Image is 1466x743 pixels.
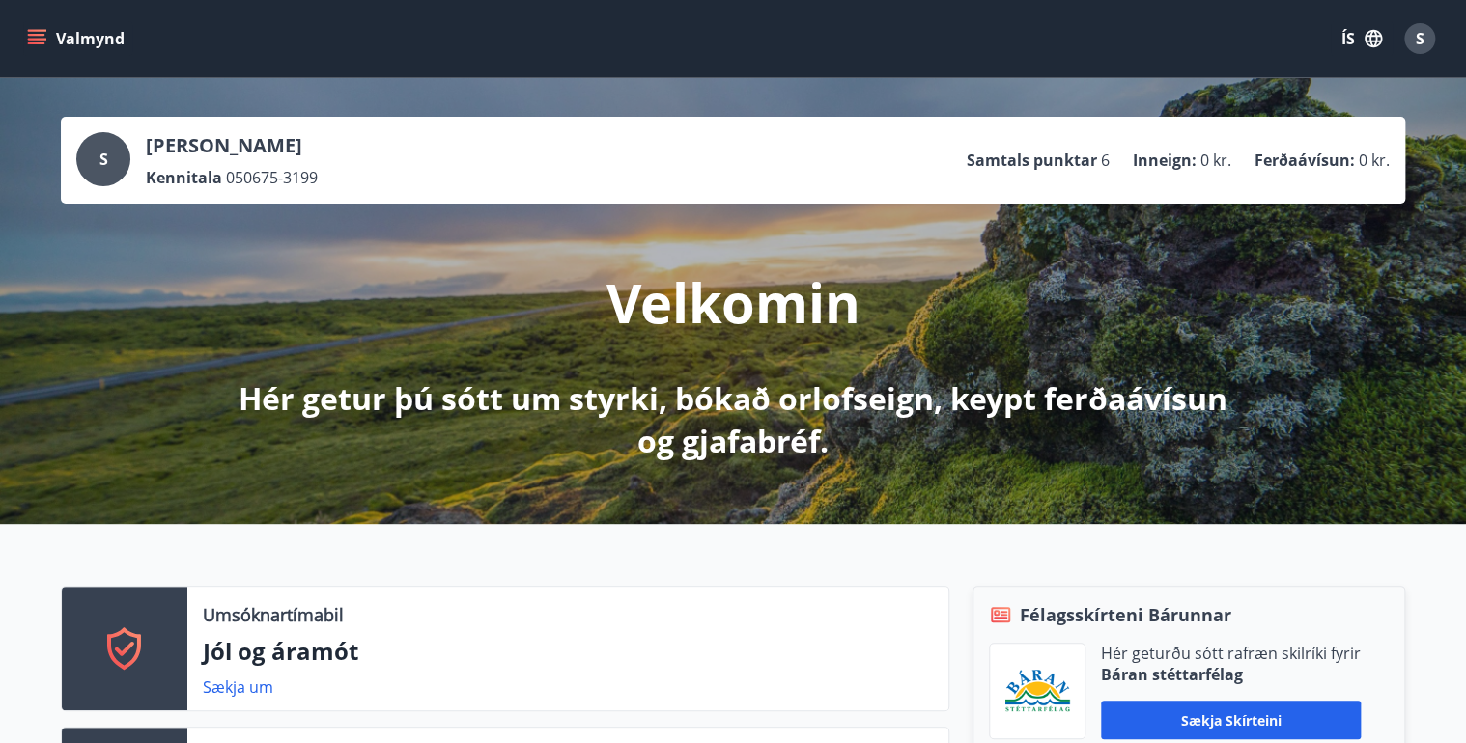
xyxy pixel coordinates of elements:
button: menu [23,21,132,56]
p: Báran stéttarfélag [1101,664,1361,685]
span: 0 kr. [1200,150,1231,171]
p: Inneign : [1133,150,1197,171]
p: Jól og áramót [203,635,933,668]
span: 6 [1101,150,1110,171]
p: Kennitala [146,167,222,188]
button: Sækja skírteini [1101,701,1361,739]
p: Hér getur þú sótt um styrki, bókað orlofseign, keypt ferðaávísun og gjafabréf. [223,377,1243,462]
span: 0 kr. [1359,150,1390,171]
p: [PERSON_NAME] [146,132,318,159]
span: 050675-3199 [226,167,318,188]
p: Umsóknartímabil [203,602,344,627]
p: Velkomin [606,265,860,339]
span: S [1416,28,1424,49]
span: S [99,149,108,170]
a: Sækja um [203,676,273,698]
p: Samtals punktar [967,150,1097,171]
button: ÍS [1331,21,1393,56]
img: Bz2lGXKH3FXEIQKvoQ8VL0Fr0uCiWgfgA3I6fSs8.png [1004,669,1070,714]
button: S [1396,15,1443,62]
p: Ferðaávísun : [1255,150,1355,171]
span: Félagsskírteni Bárunnar [1020,602,1231,627]
p: Hér geturðu sótt rafræn skilríki fyrir [1101,643,1361,664]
